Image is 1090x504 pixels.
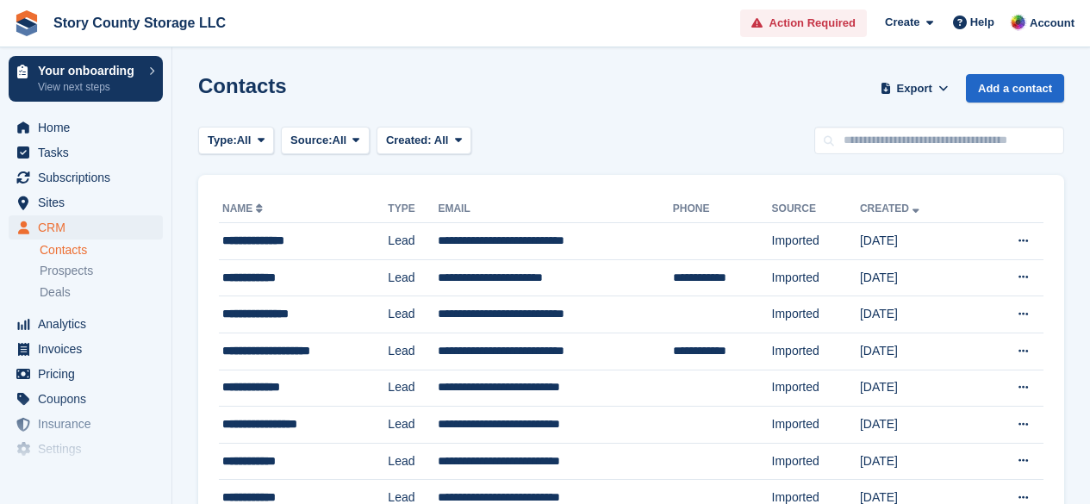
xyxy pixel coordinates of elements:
p: Your onboarding [38,65,140,77]
span: Export [897,80,932,97]
a: Your onboarding View next steps [9,56,163,102]
td: [DATE] [860,223,976,260]
span: Insurance [38,412,141,436]
span: Subscriptions [38,165,141,190]
span: Home [38,115,141,140]
button: Created: All [377,127,471,155]
td: Lead [388,370,438,407]
a: menu [9,412,163,436]
a: menu [9,165,163,190]
a: Action Required [740,9,867,38]
th: Source [772,196,860,223]
button: Type: All [198,127,274,155]
span: Invoices [38,337,141,361]
td: Lead [388,333,438,370]
span: Pricing [38,362,141,386]
td: Imported [772,407,860,444]
a: menu [9,387,163,411]
span: Analytics [38,312,141,336]
a: Story County Storage LLC [47,9,233,37]
a: menu [9,140,163,165]
td: [DATE] [860,443,976,480]
span: Account [1030,15,1074,32]
button: Export [876,74,952,103]
td: [DATE] [860,333,976,370]
span: All [434,134,449,146]
td: Lead [388,443,438,480]
th: Email [438,196,672,223]
span: Create [885,14,919,31]
img: Leah Hattan [1010,14,1027,31]
td: Imported [772,370,860,407]
td: [DATE] [860,370,976,407]
span: Created: [386,134,432,146]
span: All [237,132,252,149]
a: menu [9,215,163,240]
span: Settings [38,437,141,461]
a: menu [9,362,163,386]
a: Prospects [40,262,163,280]
a: Name [222,202,266,215]
span: CRM [38,215,141,240]
span: Tasks [38,140,141,165]
span: Sites [38,190,141,215]
a: menu [9,312,163,336]
span: Source: [290,132,332,149]
span: Prospects [40,263,93,279]
a: Add a contact [966,74,1064,103]
td: Lead [388,296,438,333]
td: Lead [388,223,438,260]
span: Type: [208,132,237,149]
a: Contacts [40,242,163,258]
td: Lead [388,259,438,296]
td: [DATE] [860,259,976,296]
td: [DATE] [860,296,976,333]
a: menu [9,437,163,461]
td: Imported [772,443,860,480]
span: Coupons [38,387,141,411]
td: Imported [772,296,860,333]
span: Deals [40,284,71,301]
td: Imported [772,333,860,370]
td: Imported [772,223,860,260]
span: Help [970,14,994,31]
td: Imported [772,259,860,296]
button: Source: All [281,127,370,155]
h1: Contacts [198,74,287,97]
span: All [333,132,347,149]
td: [DATE] [860,407,976,444]
a: Deals [40,283,163,302]
th: Phone [673,196,772,223]
span: Action Required [769,15,856,32]
a: menu [9,337,163,361]
p: View next steps [38,79,140,95]
a: Created [860,202,923,215]
a: menu [9,190,163,215]
a: menu [9,115,163,140]
img: stora-icon-8386f47178a22dfd0bd8f6a31ec36ba5ce8667c1dd55bd0f319d3a0aa187defe.svg [14,10,40,36]
td: Lead [388,407,438,444]
th: Type [388,196,438,223]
